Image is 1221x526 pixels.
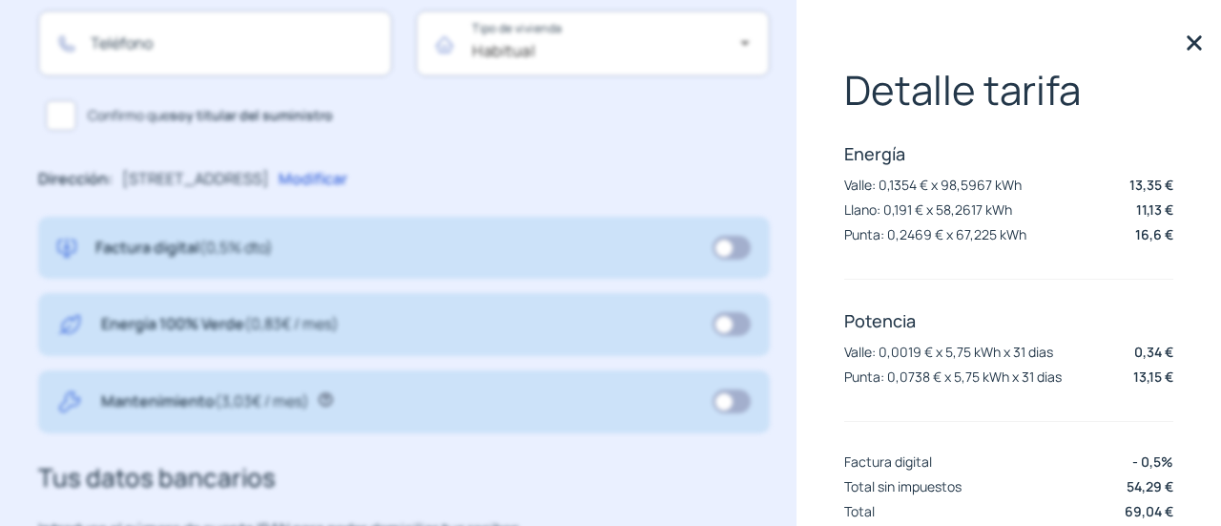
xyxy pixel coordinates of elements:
p: 69,04 € [1125,501,1173,521]
img: tool.svg [57,389,82,414]
img: digital-invoice.svg [57,236,76,261]
span: Confirmo que [88,105,333,126]
span: Habitual [472,40,535,61]
mat-label: Tipo de vivienda [472,21,562,37]
p: Potencia [844,309,1173,332]
p: Energía [844,142,1173,165]
p: - 0,5% [1132,452,1173,472]
p: 54,29 € [1127,476,1173,496]
p: Factura digital [95,236,273,261]
p: Detalle tarifa [844,67,1173,113]
p: Factura digital [844,452,932,471]
p: 16,6 € [1135,224,1173,244]
p: Mantenimiento [101,389,309,414]
h3: Tus datos bancarios [38,458,770,498]
p: [STREET_ADDRESS] [122,167,269,192]
span: (0,5% dto) [199,237,273,258]
p: Valle: 0,1354 € x 98,5967 kWh [844,176,1022,194]
p: 13,15 € [1133,367,1173,387]
p: Dirección: [38,167,113,192]
p: 0,34 € [1134,342,1173,362]
p: Valle: 0,0019 € x 5,75 kWh x 31 dias [844,343,1053,361]
p: Total sin impuestos [844,477,962,495]
p: Energía 100% Verde [101,312,339,337]
p: Llano: 0,191 € x 58,2617 kWh [844,200,1012,219]
span: (0,83€ / mes) [244,313,339,334]
p: 13,35 € [1129,175,1173,195]
b: soy titular del suministro [170,106,333,124]
p: Modificar [279,167,347,192]
span: (3,03€ / mes) [215,390,309,411]
p: Punta: 0,2469 € x 67,225 kWh [844,225,1026,243]
p: Total [844,502,875,520]
p: 11,13 € [1136,200,1173,220]
p: Punta: 0,0738 € x 5,75 kWh x 31 dias [844,368,1062,386]
img: energy-green.svg [57,312,82,337]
